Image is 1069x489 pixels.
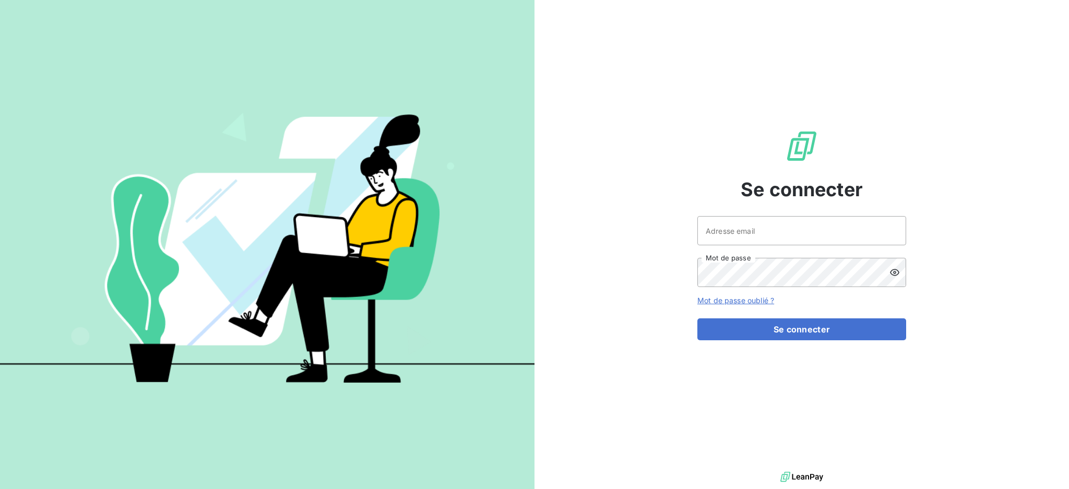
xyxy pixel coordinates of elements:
span: Se connecter [741,175,863,204]
a: Mot de passe oublié ? [697,296,774,305]
input: placeholder [697,216,906,245]
img: logo [780,469,823,485]
img: Logo LeanPay [785,129,818,163]
button: Se connecter [697,318,906,340]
